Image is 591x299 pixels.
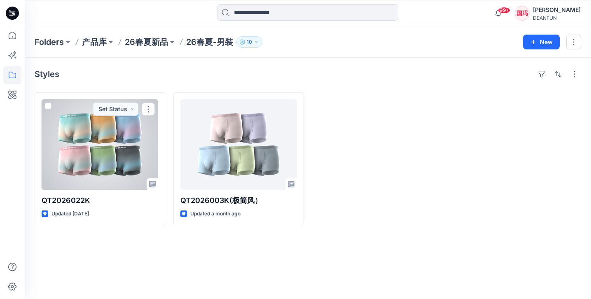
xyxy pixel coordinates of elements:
p: QT2026022K [42,195,158,206]
a: 26春夏新品 [125,36,168,48]
p: 26春夏-男装 [186,36,233,48]
h4: Styles [35,69,59,79]
span: 99+ [498,7,510,14]
div: 国冯 [515,6,530,21]
a: QT2026003K(极简风） [180,99,297,190]
a: Folders [35,36,64,48]
a: 产品库 [82,36,107,48]
button: New [523,35,560,49]
div: DEANFUN [533,15,581,21]
a: QT2026022K [42,99,158,190]
p: QT2026003K(极简风） [180,195,297,206]
div: [PERSON_NAME] [533,5,581,15]
p: Updated a month ago [190,210,241,218]
button: 10 [236,36,262,48]
p: 10 [247,37,252,47]
p: Updated [DATE] [51,210,89,218]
